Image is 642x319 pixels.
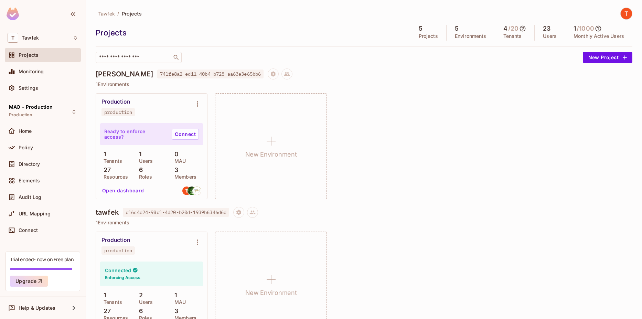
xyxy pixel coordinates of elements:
span: URL Mapping [19,211,51,216]
span: Policy [19,145,33,150]
h4: [PERSON_NAME] [96,70,153,78]
span: Workspace: Tawfek [22,35,39,41]
div: Production [101,237,130,244]
p: Ready to enforce access? [104,129,166,140]
span: MAO - Production [9,104,53,110]
img: yasserjamalaldeen@gmail.com [188,187,196,195]
p: 1 [100,292,106,299]
img: Tawfek Daghistani [621,8,632,19]
p: 2 [136,292,143,299]
span: Elements [19,178,40,183]
div: Trial ended- now on Free plan [10,256,74,263]
span: Tawfek [98,10,115,17]
span: Monitoring [19,69,44,74]
img: tawfekov@gmail.com [182,187,191,195]
div: production [104,248,132,253]
p: 6 [136,167,143,173]
p: Tenants [100,299,122,305]
li: / [117,10,119,17]
h5: 5 [455,25,459,32]
span: Projects [19,52,39,58]
button: New Project [583,52,632,63]
h1: New Environment [245,149,297,160]
span: Production [9,112,33,118]
h4: Connected [105,267,131,274]
h5: 1 [574,25,576,32]
span: Project settings [233,210,244,217]
p: Tenants [100,158,122,164]
p: 6 [136,308,143,315]
p: 1 Environments [96,82,632,87]
span: Project settings [268,72,279,78]
span: c16c4d24-98c1-4d20-b20d-1939b6346d6d [123,208,229,217]
p: Users [543,33,557,39]
p: Members [171,174,196,180]
p: Resources [100,174,128,180]
button: Environment settings [191,235,204,249]
p: MAU [171,158,186,164]
span: Home [19,128,32,134]
span: 741fe8a2-ed11-40b4-b728-aa63e3e65bb6 [157,70,264,78]
button: Open dashboard [99,185,147,196]
span: Audit Log [19,194,41,200]
p: 0 [171,151,179,158]
p: Tenants [503,33,522,39]
h1: New Environment [245,288,297,298]
h5: 23 [543,25,550,32]
a: Connect [172,129,199,140]
h6: Enforcing Access [105,275,140,281]
p: MAU [171,299,186,305]
span: Connect [19,227,38,233]
img: SReyMgAAAABJRU5ErkJggg== [7,8,19,20]
button: Environment settings [191,97,204,111]
div: production [104,109,132,115]
h4: tawfek [96,208,119,216]
p: 1 [136,151,141,158]
p: 1 Environments [96,220,632,225]
button: Upgrade [10,276,48,287]
img: tareqmozayek@gmail.com [193,187,201,195]
p: Monthly Active Users [574,33,624,39]
span: Projects [122,10,142,17]
span: T [8,33,18,43]
p: Roles [136,174,152,180]
p: 3 [171,167,178,173]
p: 27 [100,167,111,173]
span: Directory [19,161,40,167]
div: Projects [96,28,407,38]
span: Help & Updates [19,305,55,311]
span: Settings [19,85,38,91]
h5: 4 [503,25,507,32]
p: 27 [100,308,111,315]
h5: / 1000 [577,25,594,32]
h5: / 20 [508,25,518,32]
h5: 5 [419,25,422,32]
p: 3 [171,308,178,315]
div: Production [101,98,130,105]
p: Users [136,299,153,305]
p: Users [136,158,153,164]
p: Environments [455,33,486,39]
p: 1 [171,292,177,299]
p: Projects [419,33,438,39]
p: 1 [100,151,106,158]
